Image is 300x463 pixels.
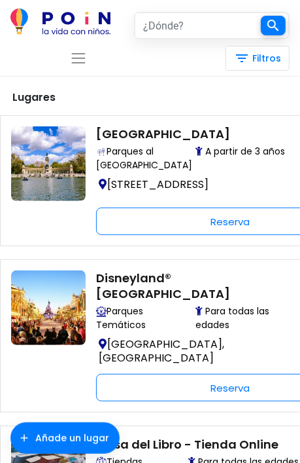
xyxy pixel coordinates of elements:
h2: [GEOGRAPHIC_DATA] [96,126,300,142]
p: [STREET_ADDRESS] [96,175,300,194]
img: Vive la magia en parques temáticos adaptados para familias. Atracciones por edades, accesos cómod... [96,306,107,317]
span: Parques al [GEOGRAPHIC_DATA] [96,145,193,172]
p: Lugares [10,84,58,111]
button: Toggle navigation [10,47,95,69]
span: A partir de 3 años [195,145,300,172]
span: Filtros [252,52,281,65]
img: Encuentra en POiN los mejores lugares al aire libre para ir con niños valorados por familias real... [96,147,107,157]
h2: Casa del Libro - Tienda Online [96,437,299,453]
img: al-aire-libre-con-ninos-en-madrid-parque-de-el-retiro [11,126,86,201]
button: Añade un lugar [10,422,120,454]
span: Parques Temáticos [96,305,193,332]
input: ¿Dónde? [135,13,261,38]
img: POiN [10,9,110,35]
button: filter_listFiltros [225,46,290,71]
img: que-ver-con-ninos-en-paris-disneyland [11,270,86,345]
span: filter_list [234,50,250,66]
